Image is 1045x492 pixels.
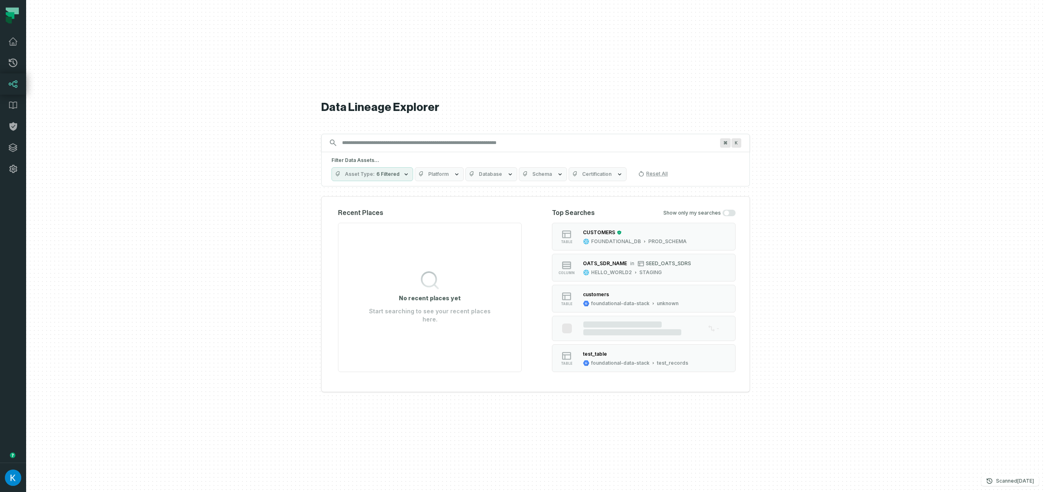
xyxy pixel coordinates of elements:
[731,138,741,148] span: Press ⌘ + K to focus the search bar
[321,100,750,115] h1: Data Lineage Explorer
[981,476,1039,486] button: Scanned[DATE] 4:01:40 PM
[1017,478,1034,484] relative-time: Aug 31, 2025, 4:01 PM GMT+3
[996,477,1034,485] p: Scanned
[5,470,21,486] img: avatar of Kosta Shougaev
[9,452,16,459] div: Tooltip anchor
[720,138,731,148] span: Press ⌘ + K to focus the search bar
